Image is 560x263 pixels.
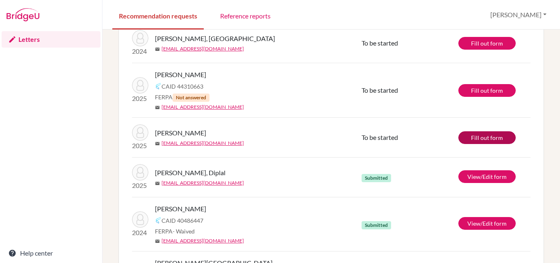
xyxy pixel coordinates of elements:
a: Fill out form [458,131,516,144]
span: Not answered [173,94,209,102]
span: mail [155,105,160,110]
img: Common App logo [155,83,162,89]
p: 2025 [132,94,148,103]
p: 2025 [132,141,148,151]
img: Khadka, Sanjib [132,211,148,228]
a: [EMAIL_ADDRESS][DOMAIN_NAME] [162,179,244,187]
img: Bridge-U [7,8,39,21]
a: [EMAIL_ADDRESS][DOMAIN_NAME] [162,237,244,245]
a: View/Edit form [458,170,516,183]
span: mail [155,239,160,244]
span: mail [155,47,160,52]
a: [EMAIL_ADDRESS][DOMAIN_NAME] [162,103,244,111]
span: Submitted [362,221,391,229]
img: Singh, Bhumija [132,30,148,46]
img: Bista, Janak [132,124,148,141]
a: Letters [2,31,100,48]
span: To be started [362,86,398,94]
img: Pandey, Sandesh [132,77,148,94]
img: Common App logo [155,217,162,224]
span: FERPA [155,227,195,236]
span: [PERSON_NAME] [155,70,206,80]
span: [PERSON_NAME] [155,204,206,214]
a: [EMAIL_ADDRESS][DOMAIN_NAME] [162,45,244,53]
a: View/Edit form [458,217,516,230]
span: [PERSON_NAME] [155,128,206,138]
span: FERPA [155,93,209,102]
p: 2025 [132,181,148,190]
span: - Waived [173,228,195,235]
a: Fill out form [458,84,516,97]
button: [PERSON_NAME] [487,7,550,23]
a: Recommendation requests [112,1,204,30]
span: mail [155,181,160,186]
a: [EMAIL_ADDRESS][DOMAIN_NAME] [162,140,244,147]
span: [PERSON_NAME], [GEOGRAPHIC_DATA] [155,34,275,43]
img: Thakur Barhi, Diplal [132,164,148,181]
span: mail [155,141,160,146]
a: Help center [2,245,100,261]
span: Submitted [362,174,391,182]
span: To be started [362,133,398,141]
p: 2024 [132,228,148,238]
span: To be started [362,39,398,47]
span: CAID 44310663 [162,82,203,91]
span: CAID 40486447 [162,216,203,225]
a: Fill out form [458,37,516,50]
span: [PERSON_NAME], Diplal [155,168,225,178]
a: Reference reports [214,1,277,30]
p: 2024 [132,46,148,56]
